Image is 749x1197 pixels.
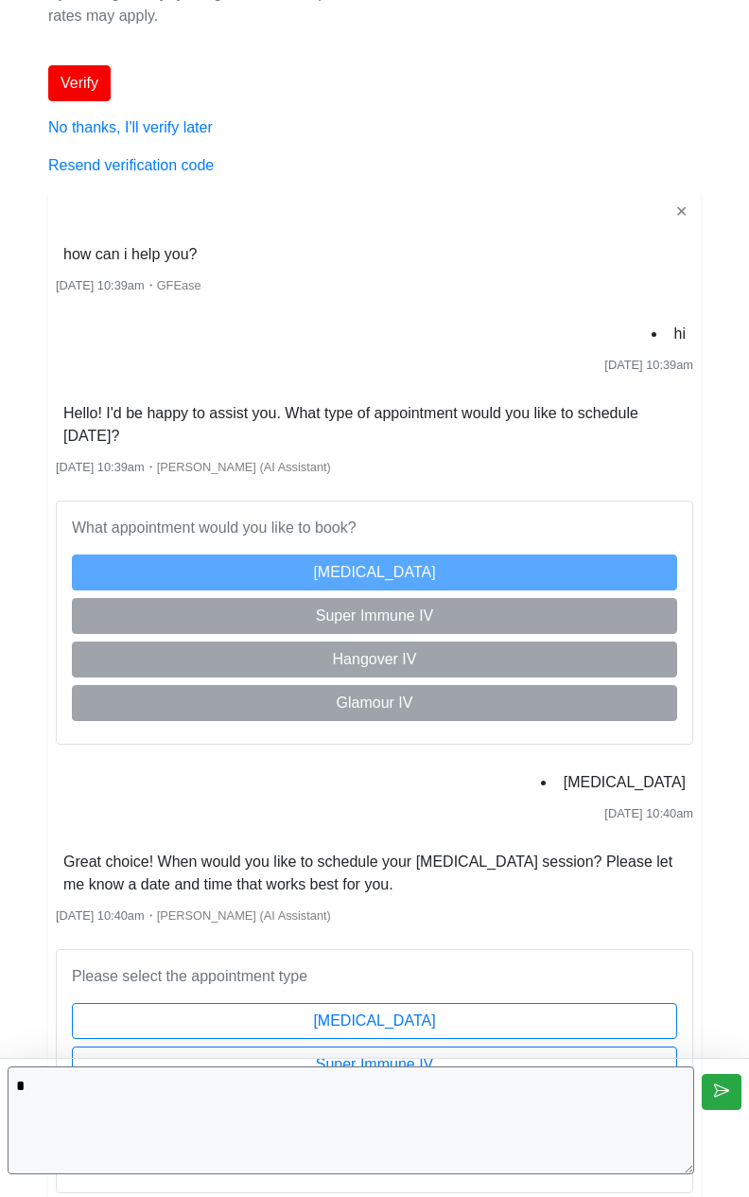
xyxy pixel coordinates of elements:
span: [DATE] 10:40am [604,806,693,820]
button: Super Immune IV [72,1047,677,1083]
li: [MEDICAL_DATA] [556,767,693,798]
p: Please select the appointment type [72,965,677,988]
small: ・ [56,908,331,923]
button: Glamour IV [72,685,677,721]
small: ・ [56,278,201,292]
a: No thanks, I'll verify later [48,119,213,135]
li: Hello! I'd be happy to assist you. What type of appointment would you like to schedule [DATE]? [56,398,693,451]
p: What appointment would you like to book? [72,517,677,539]
span: [DATE] 10:39am [56,460,145,474]
span: [DATE] 10:39am [56,278,145,292]
button: Super Immune IV [72,598,677,634]
button: [MEDICAL_DATA] [72,1003,677,1039]
button: Hangover IV [72,642,677,678]
li: how can i help you? [56,239,204,270]
a: Resend verification code [48,157,214,173]
span: [PERSON_NAME] (AI Assistant) [157,460,331,474]
span: [DATE] 10:39am [604,358,693,372]
small: ・ [56,460,331,474]
li: Great choice! When would you like to schedule your [MEDICAL_DATA] session? Please let me know a d... [56,847,693,900]
button: [MEDICAL_DATA] [72,554,677,590]
span: [DATE] 10:40am [56,908,145,923]
span: GFEase [157,278,201,292]
button: ✕ [670,200,693,224]
span: [PERSON_NAME] (AI Assistant) [157,908,331,923]
button: Verify [48,65,111,101]
li: hi [667,319,693,349]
